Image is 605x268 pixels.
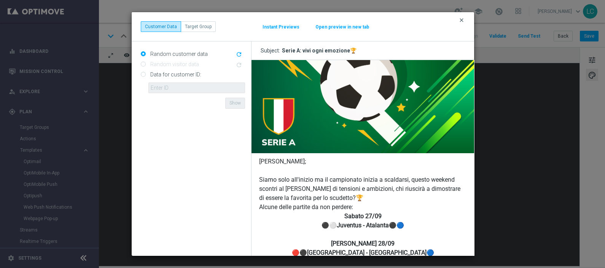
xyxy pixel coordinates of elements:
[148,51,208,57] label: Random customer data
[315,24,369,30] button: Open preview in new tab
[148,61,199,68] label: Random visitor data
[235,50,245,59] button: refresh
[93,152,130,160] strong: Sabato 27/09
[141,21,216,32] div: ...
[181,21,216,32] button: Target Group
[70,162,153,169] strong: ⚫⚪Juventus - Atalanta⚫🔵
[236,51,242,58] i: refresh
[8,143,102,151] span: Alcune delle partite da non perdere:
[261,47,282,54] span: Subject:
[8,116,209,141] span: Siamo solo all'inizio ma il campionato inizia a scaldarsi, questo weekend scontri al [PERSON_NAME...
[458,17,467,24] button: clear
[282,47,357,54] div: Serie A: vivi ogni emozione🏆
[80,180,143,187] strong: [PERSON_NAME] 28/09
[40,189,183,196] strong: 🔴⚫[GEOGRAPHIC_DATA] - [GEOGRAPHIC_DATA]🔵
[148,82,245,93] input: Enter ID
[459,17,465,23] i: clear
[148,71,201,78] label: Data for customer ID:
[225,98,245,108] button: Show
[141,21,181,32] button: Customer Data
[8,98,54,105] span: [PERSON_NAME];
[262,24,300,30] button: Instant Previews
